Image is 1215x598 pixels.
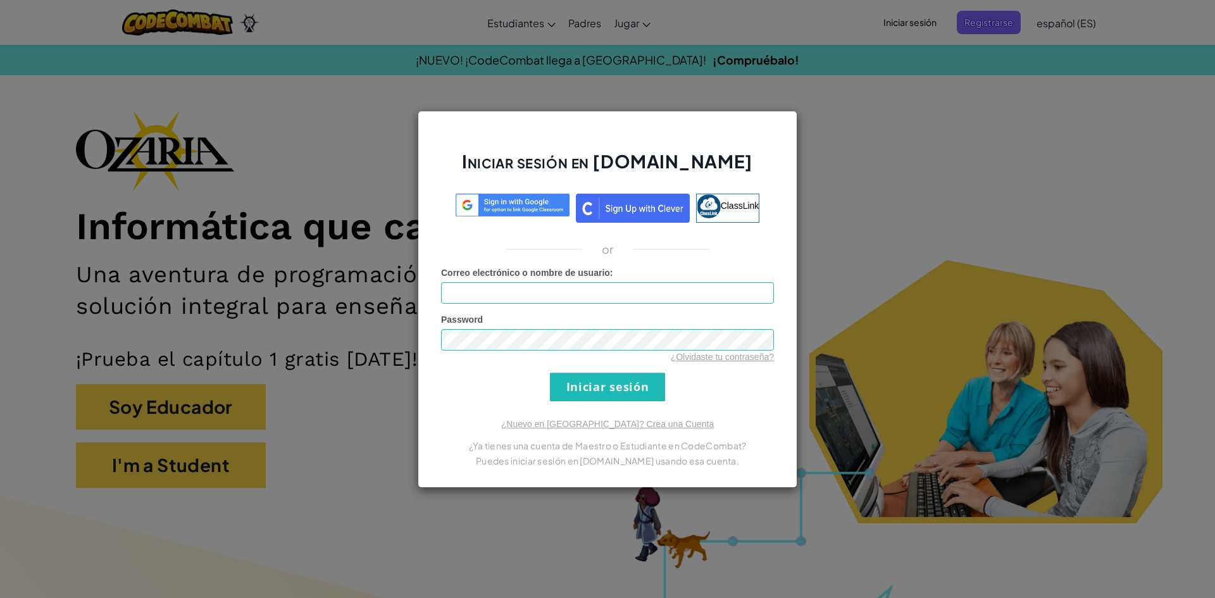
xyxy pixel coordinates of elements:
img: log-in-google-sso.svg [456,194,570,217]
img: classlink-logo-small.png [697,194,721,218]
p: ¿Ya tienes una cuenta de Maestro o Estudiante en CodeCombat? [441,438,774,453]
span: ClassLink [721,200,759,210]
input: Iniciar sesión [550,373,665,401]
span: Correo electrónico o nombre de usuario [441,268,610,278]
label: : [441,266,613,279]
p: Puedes iniciar sesión en [DOMAIN_NAME] usando esa cuenta. [441,453,774,468]
a: ¿Olvidaste tu contraseña? [671,352,774,362]
h2: Iniciar sesión en [DOMAIN_NAME] [441,149,774,186]
p: or [602,242,614,257]
img: clever_sso_button@2x.png [576,194,690,223]
a: ¿Nuevo en [GEOGRAPHIC_DATA]? Crea una Cuenta [501,419,714,429]
span: Password [441,315,483,325]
